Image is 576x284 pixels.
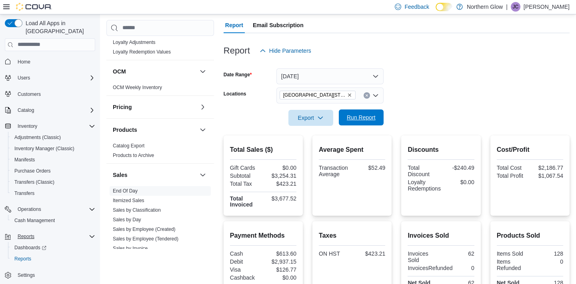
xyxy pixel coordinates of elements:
div: 128 [532,250,563,257]
button: Users [2,72,98,83]
p: | [506,2,508,12]
a: Products to Archive [113,153,154,158]
button: Transfers [8,188,98,199]
div: $423.21 [354,250,385,257]
div: Cash [230,250,262,257]
div: Products [106,141,214,163]
div: $2,937.15 [265,258,296,265]
div: 0 [456,265,474,271]
span: Cash Management [11,216,95,225]
span: [GEOGRAPHIC_DATA][STREET_ADDRESS] [283,91,346,99]
div: $0.00 [444,179,474,185]
button: Purchase Orders [8,165,98,177]
div: $613.60 [265,250,296,257]
span: Purchase Orders [14,168,51,174]
span: Load All Apps in [GEOGRAPHIC_DATA] [22,19,95,35]
span: Transfers [14,190,34,197]
span: Users [14,73,95,83]
button: Reports [8,253,98,264]
a: Loyalty Adjustments [113,40,156,45]
button: Hide Parameters [256,43,314,59]
a: Sales by Classification [113,207,161,213]
a: Cash Management [11,216,58,225]
span: Catalog [14,105,95,115]
a: Customers [14,89,44,99]
span: Hide Parameters [269,47,311,55]
span: Inventory Manager (Classic) [11,144,95,153]
span: Dashboards [11,243,95,252]
button: Export [288,110,333,126]
a: Sales by Day [113,217,141,222]
label: Date Range [224,71,252,78]
button: Remove Northern Glow 701 Memorial Ave from selection in this group [347,93,352,97]
div: Loyalty Redemptions [408,179,441,192]
span: Reports [14,232,95,241]
div: Total Tax [230,181,262,187]
button: Run Report [339,109,384,125]
span: Purchase Orders [11,166,95,176]
div: $0.00 [265,274,296,281]
span: Customers [18,91,41,97]
button: Catalog [2,105,98,116]
button: [DATE] [276,68,384,84]
span: Inventory [18,123,37,129]
span: Settings [18,272,35,278]
a: Catalog Export [113,143,144,149]
a: Transfers (Classic) [11,177,58,187]
div: Items Refunded [497,258,528,271]
h2: Invoices Sold [408,231,474,240]
button: Reports [14,232,38,241]
div: $0.00 [265,165,296,171]
a: End Of Day [113,188,138,194]
button: Open list of options [372,92,379,99]
button: Adjustments (Classic) [8,132,98,143]
button: Sales [198,170,208,180]
button: Users [14,73,33,83]
span: Reports [14,256,31,262]
div: Debit [230,258,262,265]
span: Adjustments (Classic) [11,133,95,142]
h3: OCM [113,68,126,75]
span: Transfers (Classic) [11,177,95,187]
button: Products [198,125,208,135]
div: Total Discount [408,165,439,177]
div: Total Cost [497,165,528,171]
span: Export [293,110,328,126]
span: Report [225,17,243,33]
button: OCM [113,68,196,75]
a: Manifests [11,155,38,165]
p: Northern Glow [467,2,503,12]
h2: Taxes [319,231,385,240]
div: OCM [106,83,214,95]
div: Loyalty [106,38,214,60]
div: 0 [532,258,563,265]
button: Sales [113,171,196,179]
span: Dark Mode [436,11,436,12]
span: Manifests [11,155,95,165]
input: Dark Mode [436,3,452,11]
div: ON HST [319,250,350,257]
div: InvoicesRefunded [408,265,452,271]
img: Cova [16,3,52,11]
div: Total Profit [497,173,528,179]
button: OCM [198,67,208,76]
div: Gift Cards [230,165,262,171]
div: $3,254.31 [265,173,296,179]
div: $2,186.77 [532,165,563,171]
span: Northern Glow 701 Memorial Ave [280,91,356,99]
h3: Pricing [113,103,132,111]
button: Reports [2,231,98,242]
h3: Report [224,46,250,56]
span: Feedback [404,3,429,11]
label: Locations [224,91,246,97]
div: Jesse Cettina [511,2,520,12]
h2: Average Spent [319,145,385,155]
span: Dashboards [14,244,46,251]
a: Sales by Employee (Created) [113,226,176,232]
a: Itemized Sales [113,198,144,203]
span: Cash Management [14,217,55,224]
div: $423.21 [265,181,296,187]
button: Customers [2,88,98,100]
button: Catalog [14,105,37,115]
a: Sales by Invoice [113,246,148,251]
